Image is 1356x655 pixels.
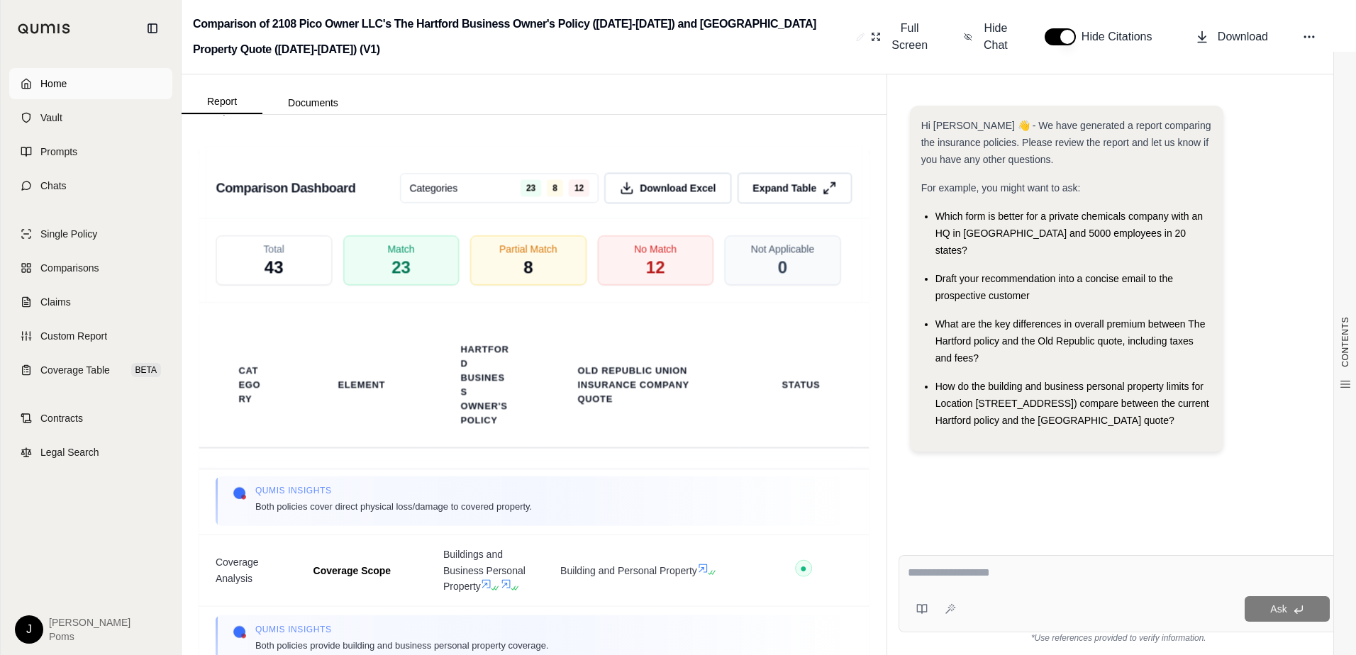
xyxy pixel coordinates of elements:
span: Qumis INSIGHTS [255,624,549,635]
span: Both policies cover direct physical loss/damage to covered property. [255,499,532,514]
th: Status [765,369,837,401]
span: Not Applicable [751,242,814,256]
span: Vault [40,111,62,125]
button: Categories23812 [400,173,599,203]
span: 0 [778,256,787,279]
span: Both policies provide building and business personal property coverage. [255,638,549,653]
span: Contracts [40,411,83,425]
span: Expand Table [752,181,816,195]
a: Comparisons [9,252,172,284]
span: [PERSON_NAME] [49,615,130,629]
span: Single Policy [40,227,97,241]
span: Building and Personal Property [561,562,722,578]
th: Element [321,369,402,401]
span: 8 [547,179,563,196]
span: Full Screen [889,20,930,54]
span: For example, you might want to ask: [921,182,1081,194]
a: Legal Search [9,437,172,468]
span: 12 [569,179,589,196]
span: Custom Report [40,329,107,343]
a: Single Policy [9,218,172,250]
button: Collapse sidebar [141,17,164,40]
span: Coverage Analysis [216,554,279,586]
span: Partial Match [499,242,557,256]
strong: Coverage Scope [313,564,391,576]
span: What are the key differences in overall premium between The Hartford policy and the Old Republic ... [935,318,1206,364]
a: Contracts [9,403,172,434]
span: 43 [265,256,284,279]
span: Chats [40,179,67,193]
span: Coverage Table [40,363,110,377]
button: Download Excel [604,172,731,203]
h3: Comparison Dashboard [216,175,355,201]
a: Prompts [9,136,172,167]
span: Which form is better for a private chemicals company with an HQ in [GEOGRAPHIC_DATA] and 5000 emp... [935,211,1203,256]
a: Vault [9,102,172,133]
a: Coverage TableBETA [9,354,172,386]
span: Comparisons [40,261,99,275]
span: Total [263,242,284,256]
span: 12 [646,256,665,279]
span: Hide Citations [1082,28,1161,45]
h2: Comparison of 2108 Pico Owner LLC's The Hartford Business Owner's Policy ([DATE]-[DATE]) and [GEO... [193,11,850,62]
div: J [15,615,43,644]
span: 23 [521,179,541,196]
span: How do the building and business personal property limits for Location [STREET_ADDRESS]) compare ... [935,381,1209,426]
span: Qumis INSIGHTS [255,485,532,496]
span: Prompts [40,145,77,159]
span: Match [387,242,414,256]
span: Download Excel [640,181,716,195]
th: Hartford Business Owner's Policy [443,334,526,436]
button: ● [795,559,812,581]
a: Chats [9,170,172,201]
span: Download [1218,28,1268,45]
a: Custom Report [9,320,172,352]
button: Full Screen [865,14,935,60]
button: Ask [1245,596,1330,622]
th: Old Republic Union Insurance Company Quote [561,355,722,415]
span: CONTENTS [1340,317,1351,367]
span: 23 [391,256,411,279]
span: No Match [634,242,677,256]
span: Claims [40,295,71,309]
span: Hide Chat [981,20,1011,54]
button: Documents [262,91,364,114]
span: 8 [523,256,533,279]
span: Ask [1270,603,1286,615]
span: ● [801,562,808,573]
a: Claims [9,286,172,318]
th: Category [221,355,279,415]
button: Hide Chat [958,14,1016,60]
div: *Use references provided to verify information. [899,632,1339,644]
span: Not Available [263,104,321,116]
img: Qumis Logo [18,23,71,34]
img: Qumis [233,486,247,500]
button: Download [1189,23,1274,51]
span: Legal Search [40,445,99,459]
button: Report [182,90,262,114]
a: Home [9,68,172,99]
span: Draft your recommendation into a concise email to the prospective customer [935,273,1173,301]
span: Poms [49,629,130,644]
span: BETA [131,363,161,377]
span: Hi [PERSON_NAME] 👋 - We have generated a report comparing the insurance policies. Please review t... [921,120,1211,165]
button: Expand Table [737,172,852,203]
span: Implication: [213,104,263,116]
img: Qumis [233,625,247,639]
span: Categories [409,181,457,195]
span: Buildings and Business Personal Property [443,547,526,595]
span: Home [40,77,67,91]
